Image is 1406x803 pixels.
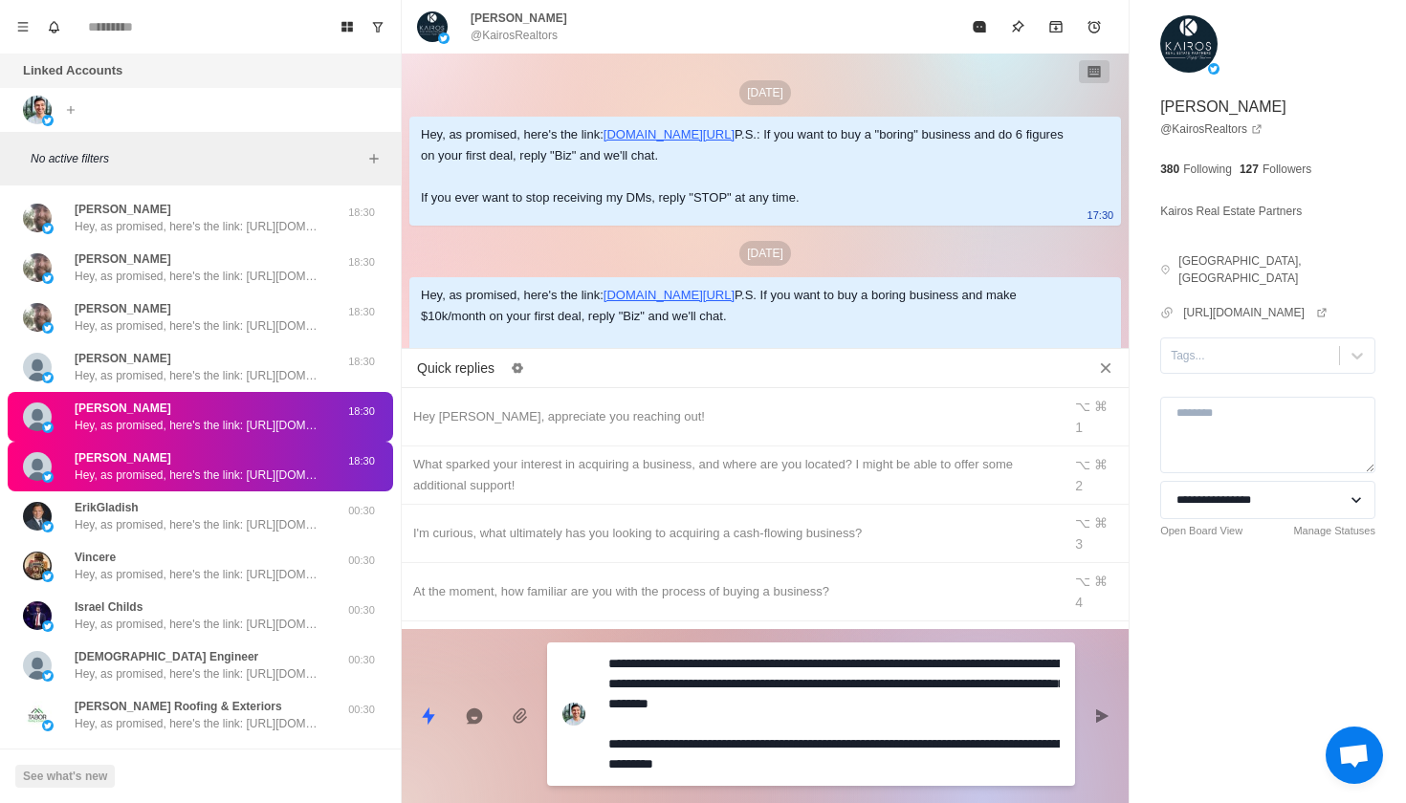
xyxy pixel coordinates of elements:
[960,8,999,46] button: Mark as read
[75,449,171,467] p: [PERSON_NAME]
[75,350,171,367] p: [PERSON_NAME]
[1160,201,1302,222] p: Kairos Real Estate Partners
[23,303,52,332] img: picture
[421,124,1079,208] div: Hey, as promised, here's the link: P.S.: If you want to buy a "boring" business and do 6 figures ...
[75,201,171,218] p: [PERSON_NAME]
[362,147,385,170] button: Add filters
[455,697,494,735] button: Reply with AI
[75,218,323,235] p: Hey, as promised, here's the link: [URL][DOMAIN_NAME] P.S.: If you want to buy a "boring" busines...
[338,403,385,420] p: 18:30
[42,372,54,383] img: picture
[1075,8,1113,46] button: Add reminder
[75,516,323,533] p: Hey, as promised, here's the link: [URL][DOMAIN_NAME] P.S.: If you want to buy a "boring" busines...
[413,454,1050,496] div: What sparked your interest in acquiring a business, and where are you located? I might be able to...
[75,698,282,715] p: [PERSON_NAME] Roofing & Exteriors
[1075,396,1117,438] div: ⌥ ⌘ 1
[1208,63,1219,75] img: picture
[1160,523,1242,539] a: Open Board View
[75,715,323,732] p: Hey, as promised, here's the link: [URL][DOMAIN_NAME] P.S.: If you want to buy a "boring" busines...
[42,422,54,433] img: picture
[413,581,1050,602] div: At the moment, how familiar are you with the process of buying a business?
[409,697,448,735] button: Quick replies
[1037,8,1075,46] button: Archive
[75,566,323,583] p: Hey, as promised, here's the link: [URL][DOMAIN_NAME] P.S.: If you want to buy a "boring" busines...
[999,8,1037,46] button: Pin
[75,648,258,665] p: [DEMOGRAPHIC_DATA] Engineer
[42,670,54,682] img: picture
[338,652,385,668] p: 00:30
[1293,523,1375,539] a: Manage Statuses
[42,272,54,284] img: picture
[417,11,448,42] img: picture
[75,467,323,484] p: Hey, as promised, here's the link: [URL][DOMAIN_NAME] P.S.: If you want to buy a "boring" busines...
[1087,205,1114,226] p: 17:30
[332,11,362,42] button: Board View
[1178,252,1375,287] p: [GEOGRAPHIC_DATA], [GEOGRAPHIC_DATA]
[471,27,558,44] p: @KairosRealtors
[338,702,385,718] p: 00:30
[471,10,567,27] p: [PERSON_NAME]
[42,471,54,483] img: picture
[1075,512,1117,554] div: ⌥ ⌘ 3
[413,523,1050,544] div: I'm curious, what ultimately has you looking to acquiring a cash-flowing business?
[23,253,52,282] img: picture
[75,549,116,566] p: Vincere
[1160,96,1286,119] p: [PERSON_NAME]
[338,354,385,370] p: 18:30
[1263,161,1311,178] p: Followers
[23,353,52,381] img: picture
[604,288,735,302] a: [DOMAIN_NAME][URL]
[562,703,585,726] img: picture
[23,502,52,531] img: picture
[23,552,52,580] img: picture
[75,400,171,417] p: [PERSON_NAME]
[1160,120,1263,138] a: @KairosRealtors
[338,304,385,320] p: 18:30
[75,317,323,335] p: Hey, as promised, here's the link: [URL][DOMAIN_NAME] P.S.: If you want to buy a "boring" busines...
[42,115,54,126] img: picture
[338,254,385,271] p: 18:30
[23,452,52,481] img: picture
[75,250,171,268] p: [PERSON_NAME]
[1075,571,1117,613] div: ⌥ ⌘ 4
[15,765,115,788] button: See what's new
[42,223,54,234] img: picture
[75,598,143,616] p: Israel Childs
[75,268,323,285] p: Hey, as promised, here's the link: [URL][DOMAIN_NAME] P.S.: If you want to buy a "boring" busines...
[739,241,791,266] p: [DATE]
[438,33,450,44] img: picture
[23,701,52,729] img: picture
[23,61,122,80] p: Linked Accounts
[421,285,1079,369] div: Hey, as promised, here's the link: P.S. If you want to buy a boring business and make $10k/month ...
[1240,161,1259,178] p: 127
[75,417,323,434] p: Hey, as promised, here's the link: [URL][DOMAIN_NAME] P.S.: If you want to buy a "boring" busines...
[502,353,533,383] button: Edit quick replies
[23,601,52,630] img: picture
[23,651,52,680] img: picture
[75,367,323,384] p: Hey, as promised, here's the link: [URL][DOMAIN_NAME] P.S.: If you want to buy a "boring" busines...
[59,98,82,121] button: Add account
[604,127,735,141] a: [DOMAIN_NAME][URL]
[75,616,323,633] p: Hey, as promised, here's the link: [URL][DOMAIN_NAME] P.S.: If you want to buy a "boring" busines...
[338,503,385,519] p: 00:30
[8,11,38,42] button: Menu
[23,96,52,124] img: picture
[75,300,171,317] p: [PERSON_NAME]
[1183,304,1328,321] a: [URL][DOMAIN_NAME]
[1075,454,1117,496] div: ⌥ ⌘ 2
[1083,697,1121,735] button: Send message
[338,453,385,469] p: 18:30
[338,553,385,569] p: 00:30
[42,521,54,532] img: picture
[42,571,54,582] img: picture
[362,11,393,42] button: Show unread conversations
[75,499,139,516] p: ErikGladish
[501,697,539,735] button: Add media
[42,620,54,632] img: picture
[413,406,1050,427] div: Hey [PERSON_NAME], appreciate you reaching out!
[38,11,69,42] button: Notifications
[23,204,52,232] img: picture
[23,402,52,431] img: picture
[1160,15,1218,73] img: picture
[1183,161,1232,178] p: Following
